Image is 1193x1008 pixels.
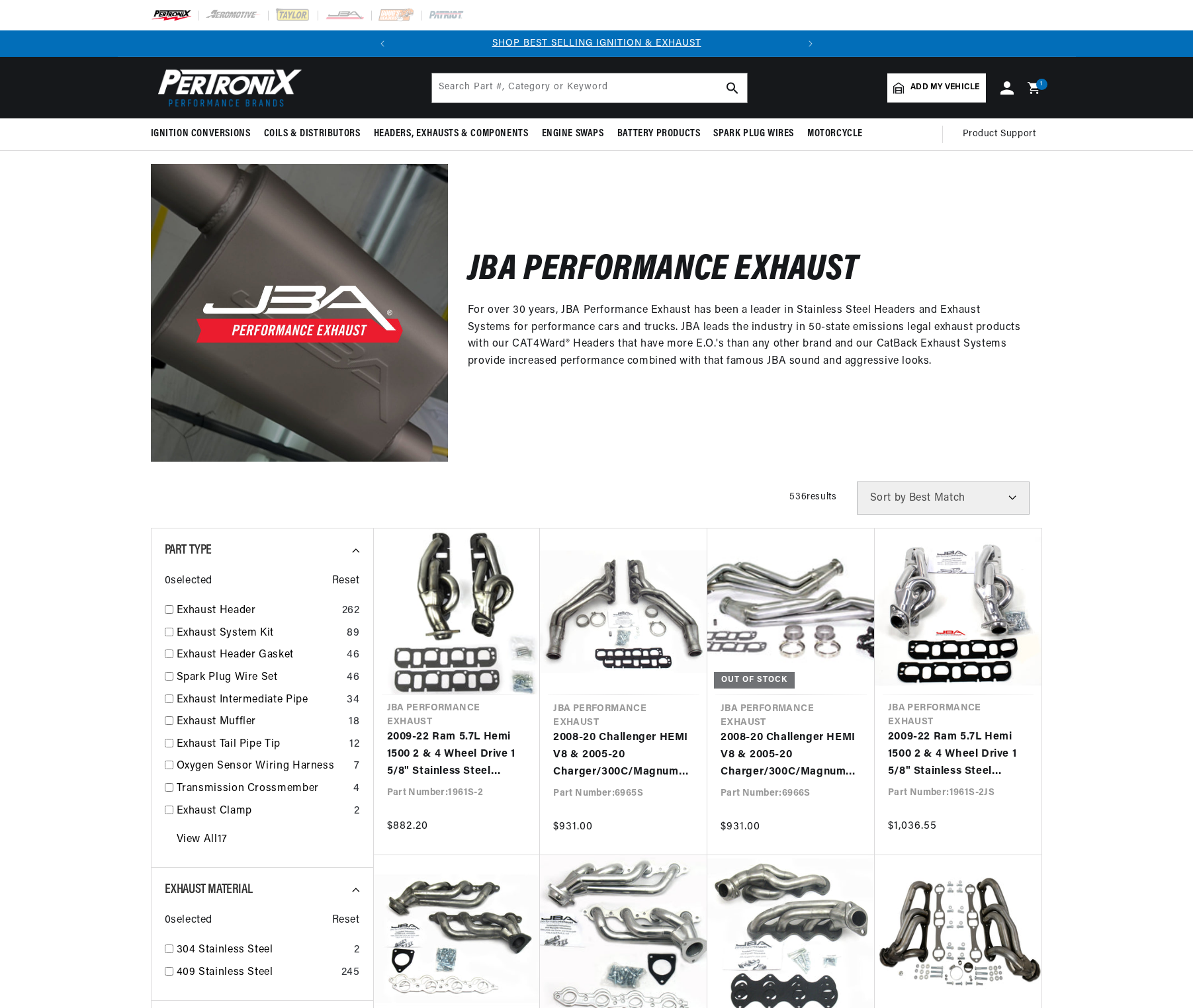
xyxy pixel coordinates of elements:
summary: Headers, Exhausts & Components [367,118,535,149]
span: Exhaust Material [165,883,253,896]
div: 34 [347,692,359,709]
span: 0 selected [165,573,212,590]
div: 4 [353,780,360,798]
a: Transmission Crossmember [177,780,348,798]
summary: Product Support [963,118,1043,150]
span: Headers, Exhausts & Components [374,127,529,141]
img: JBA Performance Exhaust [151,164,448,461]
div: 46 [347,669,359,687]
div: 89 [347,625,359,642]
a: Add my vehicle [887,73,985,103]
div: Announcement [396,36,797,51]
span: Engine Swaps [542,127,604,141]
select: Sort by [857,482,1030,515]
img: Pertronix [151,65,303,110]
span: Coils & Distributors [264,127,361,141]
span: 1 [1040,79,1043,90]
div: 46 [347,647,359,664]
a: 409 Stainless Steel [177,964,336,982]
div: 7 [354,758,360,775]
span: Product Support [963,127,1036,142]
a: Exhaust Header [177,603,337,620]
span: Spark Plug Wires [713,127,794,141]
div: 262 [342,603,360,620]
a: 2009-22 Ram 5.7L Hemi 1500 2 & 4 Wheel Drive 1 5/8" Stainless Steel Shorty Header [387,729,527,780]
span: Battery Products [617,127,701,141]
span: 536 results [789,492,836,502]
h2: JBA Performance Exhaust [468,255,858,286]
span: 0 selected [165,912,212,929]
slideshow-component: Translation missing: en.sections.announcements.announcement_bar [118,30,1076,57]
a: 2008-20 Challenger HEMI V8 & 2005-20 Charger/300C/Magnum HEMI V8 1 3/4" Long Tube Stainless Steel... [553,730,694,780]
a: Exhaust Tail Pipe Tip [177,736,345,753]
summary: Coils & Distributors [257,118,367,149]
a: 2009-22 Ram 5.7L Hemi 1500 2 & 4 Wheel Drive 1 5/8" Stainless Steel Shorty Header with Metallic C... [888,729,1028,780]
summary: Spark Plug Wires [707,118,801,149]
span: Sort by [870,493,906,503]
a: SHOP BEST SELLING IGNITION & EXHAUST [492,38,701,48]
p: For over 30 years, JBA Performance Exhaust has been a leader in Stainless Steel Headers and Exhau... [468,302,1023,370]
a: View All 17 [177,831,228,849]
summary: Engine Swaps [535,118,611,149]
button: search button [718,73,747,103]
a: Exhaust System Kit [177,625,342,642]
a: Oxygen Sensor Wiring Harness [177,758,349,775]
a: Exhaust Intermediate Pipe [177,692,342,709]
div: 2 [354,942,360,959]
div: 2 [354,803,360,820]
a: 304 Stainless Steel [177,942,349,959]
div: 18 [349,714,359,731]
input: Search Part #, Category or Keyword [432,73,747,103]
summary: Battery Products [611,118,707,149]
summary: Ignition Conversions [151,118,257,149]
a: Exhaust Muffler [177,714,344,731]
div: 12 [349,736,359,753]
button: Translation missing: en.sections.announcements.previous_announcement [369,30,396,57]
span: Part Type [165,544,212,557]
span: Motorcycle [807,127,863,141]
summary: Motorcycle [801,118,869,149]
a: Spark Plug Wire Set [177,669,342,687]
div: 1 of 2 [396,36,797,51]
span: Ignition Conversions [151,127,251,141]
span: Add my vehicle [910,81,979,94]
div: 245 [341,964,360,982]
a: Exhaust Header Gasket [177,647,342,664]
a: Exhaust Clamp [177,803,349,820]
a: 2008-20 Challenger HEMI V8 & 2005-20 Charger/300C/Magnum HEMI V8 1 7/8" Stainless Steel Long Tube... [721,730,862,780]
button: Translation missing: en.sections.announcements.next_announcement [797,30,824,57]
span: Reset [332,912,360,929]
span: Reset [332,573,360,590]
